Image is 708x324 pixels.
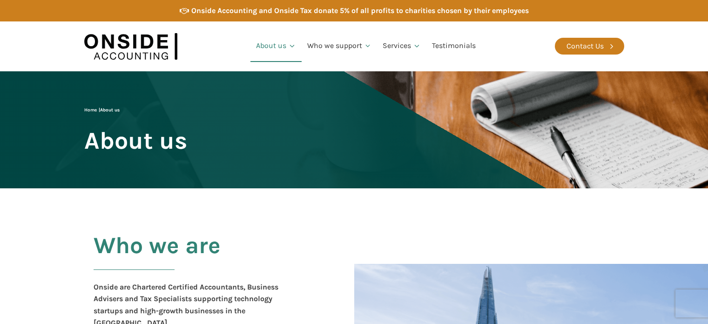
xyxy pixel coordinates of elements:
[566,40,604,52] div: Contact Us
[250,30,302,62] a: About us
[94,233,221,281] h2: Who we are
[84,107,120,113] span: |
[84,128,187,153] span: About us
[302,30,378,62] a: Who we support
[84,28,177,64] img: Onside Accounting
[84,107,97,113] a: Home
[191,5,529,17] div: Onside Accounting and Onside Tax donate 5% of all profits to charities chosen by their employees
[100,107,120,113] span: About us
[426,30,481,62] a: Testimonials
[377,30,426,62] a: Services
[555,38,624,55] a: Contact Us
